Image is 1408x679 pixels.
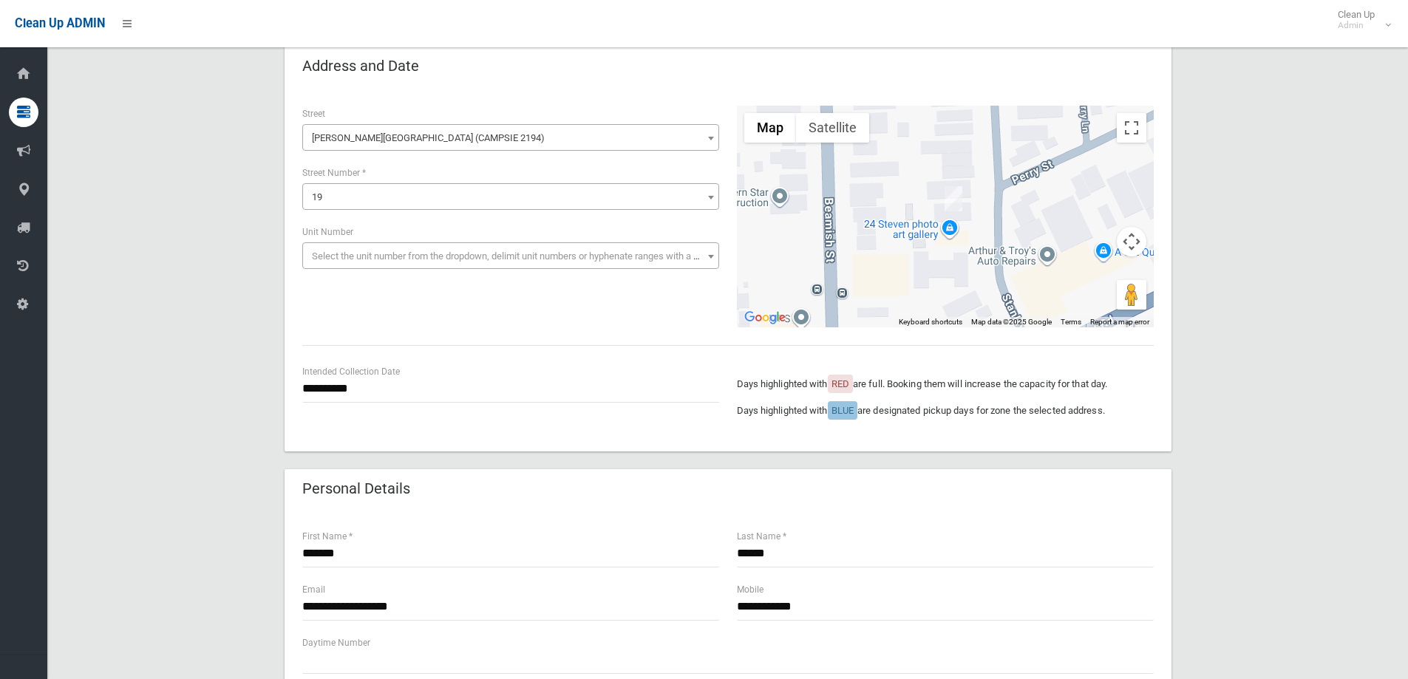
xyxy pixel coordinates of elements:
span: 19 [306,187,715,208]
span: Clean Up [1330,9,1390,31]
span: BLUE [831,405,854,416]
button: Drag Pegman onto the map to open Street View [1117,280,1146,310]
button: Keyboard shortcuts [899,317,962,327]
span: 19 [302,183,719,210]
a: Report a map error [1090,318,1149,326]
p: Days highlighted with are full. Booking them will increase the capacity for that day. [737,375,1154,393]
img: Google [741,308,789,327]
button: Show street map [744,113,796,143]
span: Stanley Street (CAMPSIE 2194) [306,128,715,149]
small: Admin [1338,20,1375,31]
p: Days highlighted with are designated pickup days for zone the selected address. [737,402,1154,420]
span: Select the unit number from the dropdown, delimit unit numbers or hyphenate ranges with a comma [312,250,725,262]
button: Toggle fullscreen view [1117,113,1146,143]
a: Open this area in Google Maps (opens a new window) [741,308,789,327]
span: 19 [312,191,322,202]
span: Clean Up ADMIN [15,16,105,30]
button: Map camera controls [1117,227,1146,256]
header: Personal Details [285,474,428,503]
span: RED [831,378,849,389]
button: Show satellite imagery [796,113,869,143]
div: 19 Stanley Street, CAMPSIE NSW 2194 [945,186,962,211]
a: Terms (opens in new tab) [1061,318,1081,326]
span: Stanley Street (CAMPSIE 2194) [302,124,719,151]
header: Address and Date [285,52,437,81]
span: Map data ©2025 Google [971,318,1052,326]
